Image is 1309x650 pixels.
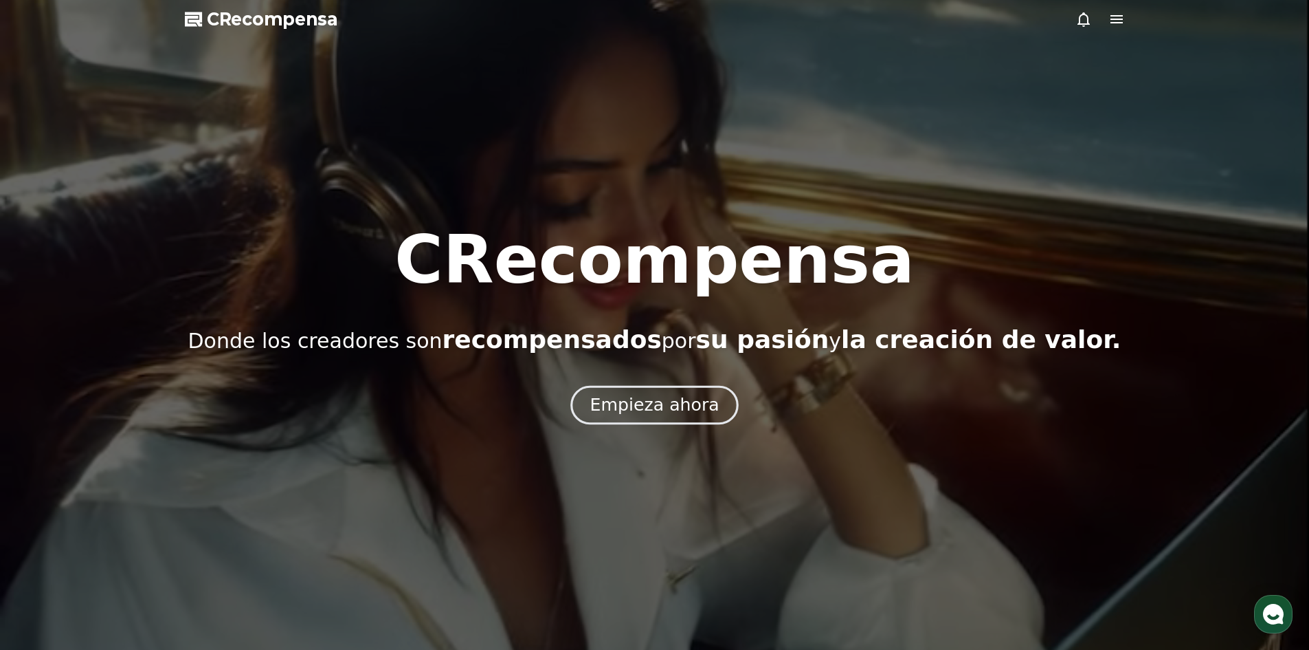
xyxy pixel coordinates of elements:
[570,385,739,424] button: Empieza ahora
[4,436,91,470] a: Home
[114,457,155,468] span: Messages
[91,436,177,470] a: Messages
[207,10,337,29] font: CRecompensa
[590,395,719,415] font: Empieza ahora
[185,8,337,30] a: CRecompensa
[841,325,1121,354] font: la creación de valor.
[203,457,237,468] span: Settings
[696,325,829,354] font: su pasión
[394,221,914,299] font: CRecompensa
[662,329,696,353] font: ​​por
[177,436,264,470] a: Settings
[443,325,662,354] font: recompensados
[574,400,735,413] a: Empieza ahora
[829,329,841,353] font: y
[35,457,59,468] span: Home
[188,329,443,353] font: Donde los creadores son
